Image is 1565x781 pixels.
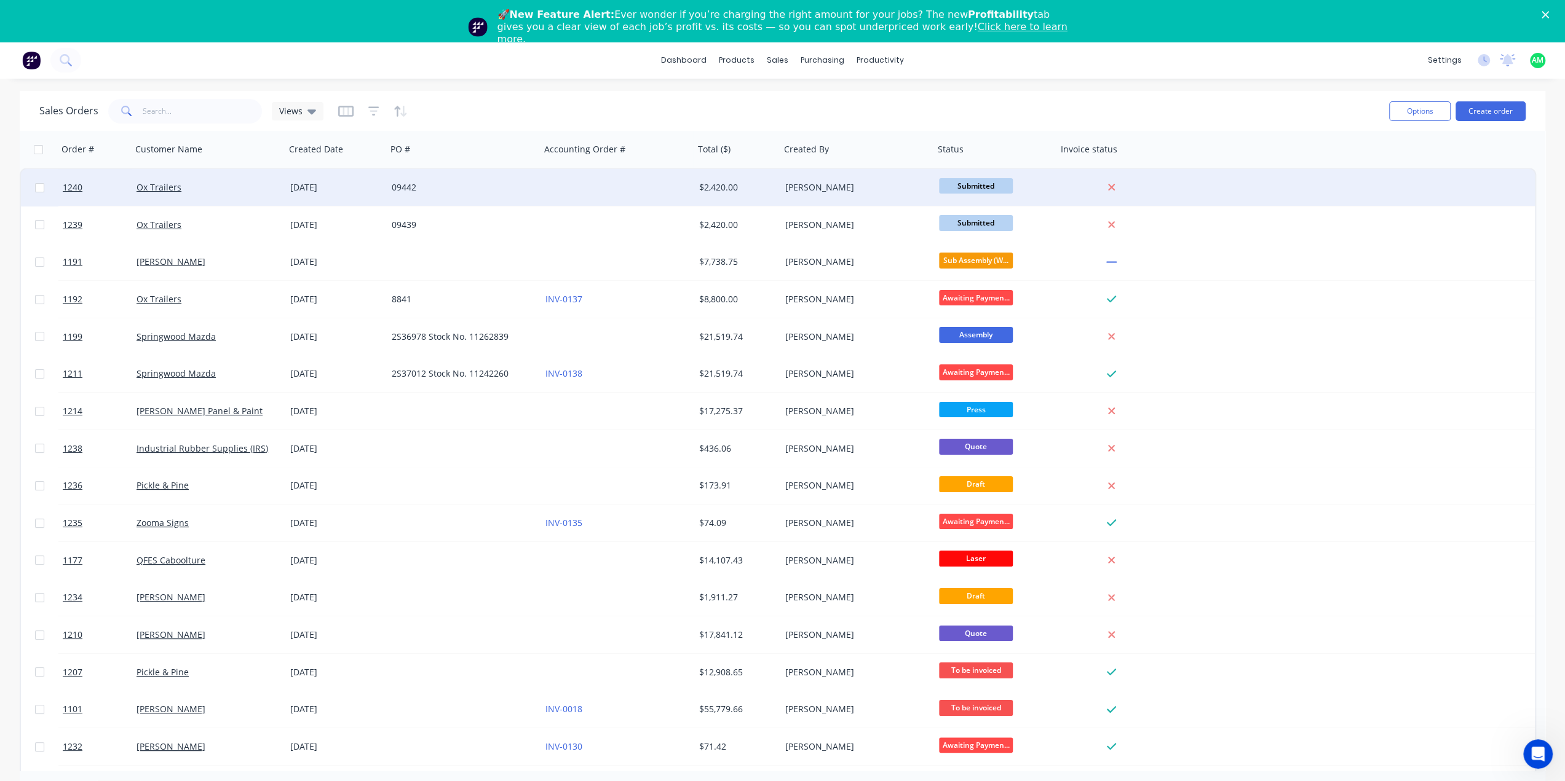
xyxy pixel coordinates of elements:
span: AM [1532,55,1543,66]
div: [PERSON_NAME] [785,703,922,715]
button: Create order [1456,101,1526,121]
div: [DATE] [290,331,382,343]
span: 1199 [63,331,82,343]
a: 1191 [63,243,137,280]
span: 1211 [63,367,82,380]
a: 1211 [63,355,137,392]
a: 1207 [63,654,137,691]
div: $21,519.74 [699,367,772,380]
div: sales [761,51,794,69]
div: [DATE] [290,479,382,492]
span: 1192 [63,293,82,305]
a: 1232 [63,728,137,765]
div: [PERSON_NAME] [785,181,922,194]
div: [DATE] [290,591,382,603]
h1: Sales Orders [39,105,98,117]
a: [PERSON_NAME] [137,591,205,603]
div: [DATE] [290,666,382,678]
div: [PERSON_NAME] [785,740,922,753]
div: Order # [61,143,94,155]
div: 2S37012 Stock No. 11242260 [392,367,528,380]
span: To be invoiced [939,700,1013,715]
div: $1,911.27 [699,591,772,603]
div: [DATE] [290,181,382,194]
div: Invoice status [1061,143,1117,155]
div: [PERSON_NAME] [785,405,922,417]
a: Pickle & Pine [137,479,189,491]
div: [DATE] [290,405,382,417]
a: INV-0130 [545,740,582,752]
div: $173.91 [699,479,772,492]
span: 1232 [63,740,82,753]
a: Ox Trailers [137,219,181,230]
div: [PERSON_NAME] [785,479,922,492]
span: 1177 [63,554,82,567]
a: dashboard [655,51,713,69]
span: 1238 [63,442,82,455]
b: Profitability [968,9,1034,20]
a: 1210 [63,616,137,653]
a: [PERSON_NAME] [137,703,205,715]
a: INV-0018 [545,703,582,715]
div: Created By [784,143,829,155]
div: [DATE] [290,256,382,268]
div: $2,420.00 [699,219,772,231]
a: [PERSON_NAME] [137,740,205,752]
a: QFES Caboolture [137,554,205,566]
a: 1177 [63,542,137,579]
div: $71.42 [699,740,772,753]
span: 1207 [63,666,82,678]
div: $74.09 [699,517,772,529]
span: 1239 [63,219,82,231]
span: Draft [939,588,1013,603]
a: [PERSON_NAME] [137,629,205,640]
a: INV-0138 [545,367,582,379]
div: $17,841.12 [699,629,772,641]
div: [DATE] [290,442,382,455]
span: 1214 [63,405,82,417]
div: 2S36978 Stock No. 11262839 [392,331,528,343]
a: Zooma Signs [137,517,189,528]
span: Awaiting Paymen... [939,290,1013,305]
a: INV-0137 [545,293,582,305]
a: [PERSON_NAME] [137,256,205,267]
div: [DATE] [290,740,382,753]
div: PO # [390,143,410,155]
span: 1191 [63,256,82,268]
div: 09439 [392,219,528,231]
iframe: Intercom live chat [1523,739,1553,769]
input: Search... [143,99,263,124]
a: Springwood Mazda [137,367,216,379]
div: [DATE] [290,629,382,641]
a: [PERSON_NAME] Panel & Paint [137,405,263,417]
a: 1214 [63,393,137,430]
div: [DATE] [290,367,382,380]
span: 1234 [63,591,82,603]
div: settings [1422,51,1468,69]
div: purchasing [794,51,850,69]
div: Close [1542,11,1554,18]
a: INV-0135 [545,517,582,528]
div: [PERSON_NAME] [785,517,922,529]
a: Springwood Mazda [137,331,216,342]
div: Total ($) [698,143,731,155]
div: [PERSON_NAME] [785,442,922,455]
div: Accounting Order # [544,143,625,155]
span: Laser [939,551,1013,566]
div: [DATE] [290,293,382,305]
img: Profile image for Team [468,17,488,37]
div: $14,107.43 [699,554,772,567]
div: productivity [850,51,910,69]
div: [DATE] [290,554,382,567]
div: [PERSON_NAME] [785,666,922,678]
div: $8,800.00 [699,293,772,305]
a: Pickle & Pine [137,666,189,678]
span: Submitted [939,178,1013,194]
img: Factory [22,51,41,69]
div: [PERSON_NAME] [785,331,922,343]
div: [PERSON_NAME] [785,629,922,641]
a: 1199 [63,318,137,355]
div: [DATE] [290,517,382,529]
a: Ox Trailers [137,181,181,193]
span: Submitted [939,215,1013,230]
